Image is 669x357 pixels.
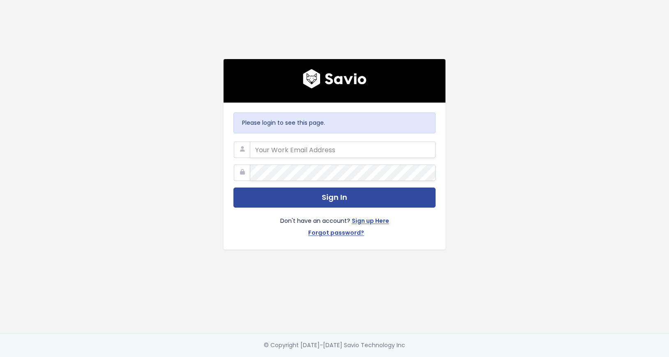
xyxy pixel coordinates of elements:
div: Don't have an account? [233,208,436,240]
div: © Copyright [DATE]-[DATE] Savio Technology Inc [264,340,405,350]
a: Forgot password? [308,228,364,240]
p: Please login to see this page. [242,118,427,128]
a: Sign up Here [352,216,389,228]
img: logo600x187.a314fd40982d.png [303,69,367,89]
button: Sign In [233,188,436,208]
input: Your Work Email Address [250,142,436,158]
